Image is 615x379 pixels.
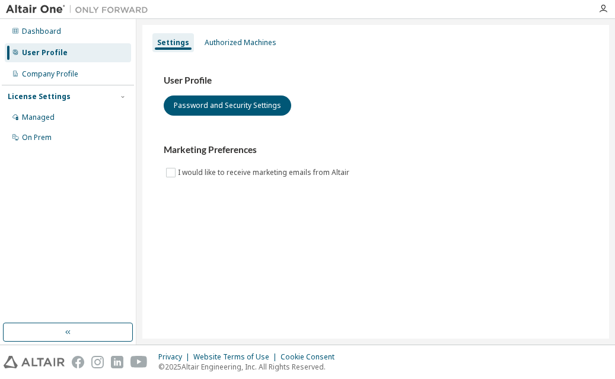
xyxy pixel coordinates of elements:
[6,4,154,15] img: Altair One
[22,113,55,122] div: Managed
[158,352,193,362] div: Privacy
[157,38,189,47] div: Settings
[22,133,52,142] div: On Prem
[205,38,276,47] div: Authorized Machines
[130,356,148,368] img: youtube.svg
[22,48,68,58] div: User Profile
[22,69,78,79] div: Company Profile
[22,27,61,36] div: Dashboard
[8,92,71,101] div: License Settings
[158,362,342,372] p: © 2025 Altair Engineering, Inc. All Rights Reserved.
[72,356,84,368] img: facebook.svg
[111,356,123,368] img: linkedin.svg
[164,95,291,116] button: Password and Security Settings
[164,144,588,156] h3: Marketing Preferences
[193,352,281,362] div: Website Terms of Use
[281,352,342,362] div: Cookie Consent
[164,75,588,87] h3: User Profile
[4,356,65,368] img: altair_logo.svg
[178,165,352,180] label: I would like to receive marketing emails from Altair
[91,356,104,368] img: instagram.svg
